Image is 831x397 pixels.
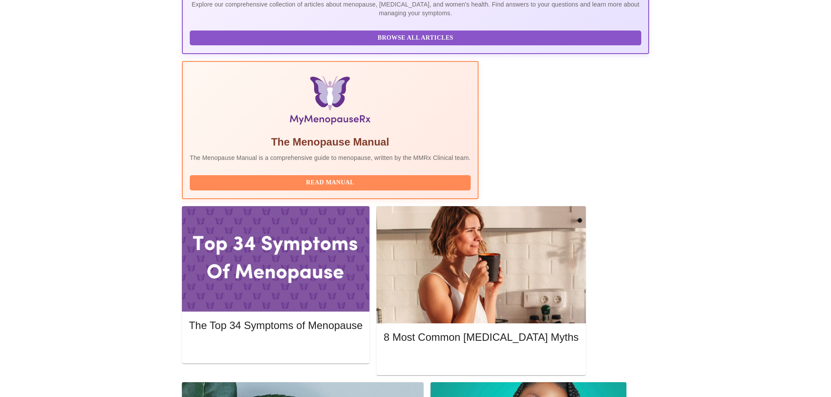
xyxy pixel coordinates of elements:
[190,153,471,162] p: The Menopause Manual is a comprehensive guide to menopause, written by the MMRx Clinical team.
[198,33,633,44] span: Browse All Articles
[190,34,643,41] a: Browse All Articles
[189,343,365,351] a: Read More
[198,177,462,188] span: Read Manual
[392,355,570,366] span: Read More
[190,175,471,190] button: Read Manual
[189,319,362,333] h5: The Top 34 Symptoms of Menopause
[190,178,473,186] a: Read Manual
[383,353,578,368] button: Read More
[383,330,578,344] h5: 8 Most Common [MEDICAL_DATA] Myths
[189,340,362,356] button: Read More
[190,31,641,46] button: Browse All Articles
[198,343,354,353] span: Read More
[234,76,426,128] img: Menopause Manual
[383,356,581,363] a: Read More
[190,135,471,149] h5: The Menopause Manual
